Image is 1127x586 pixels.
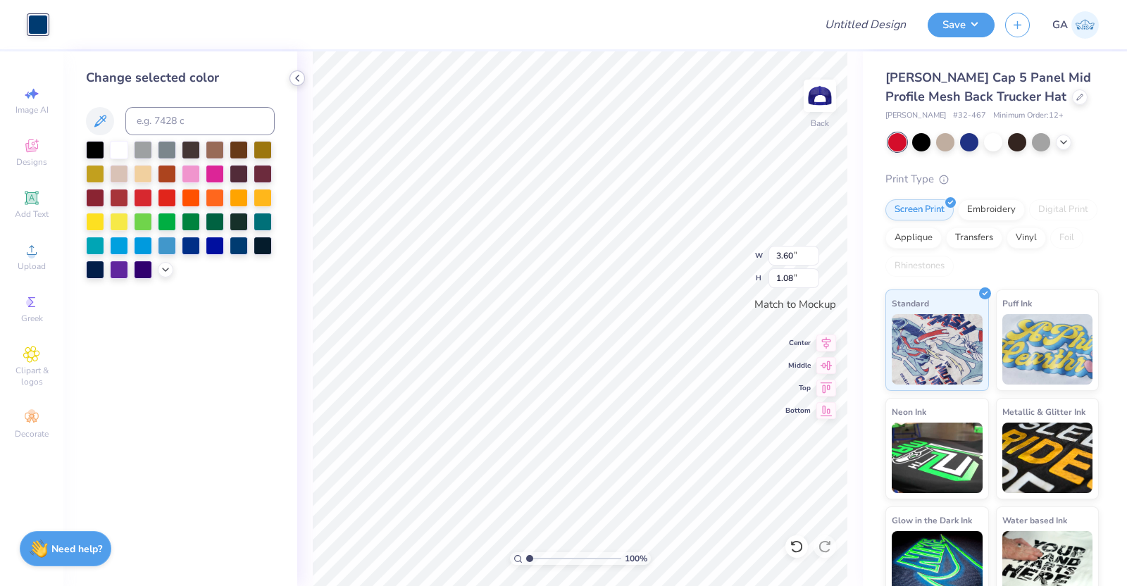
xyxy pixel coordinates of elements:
[892,296,929,311] span: Standard
[15,428,49,440] span: Decorate
[1002,314,1093,385] img: Puff Ink
[928,13,995,37] button: Save
[1002,423,1093,493] img: Metallic & Glitter Ink
[785,361,811,370] span: Middle
[892,423,983,493] img: Neon Ink
[785,338,811,348] span: Center
[958,199,1025,220] div: Embroidery
[885,199,954,220] div: Screen Print
[946,227,1002,249] div: Transfers
[1002,296,1032,311] span: Puff Ink
[953,110,986,122] span: # 32-467
[15,104,49,116] span: Image AI
[892,404,926,419] span: Neon Ink
[885,171,1099,187] div: Print Type
[993,110,1064,122] span: Minimum Order: 12 +
[892,513,972,528] span: Glow in the Dark Ink
[885,110,946,122] span: [PERSON_NAME]
[7,365,56,387] span: Clipart & logos
[86,68,275,87] div: Change selected color
[15,208,49,220] span: Add Text
[625,552,647,565] span: 100 %
[21,313,43,324] span: Greek
[892,314,983,385] img: Standard
[1029,199,1097,220] div: Digital Print
[125,107,275,135] input: e.g. 7428 c
[885,227,942,249] div: Applique
[1050,227,1083,249] div: Foil
[1071,11,1099,39] img: Gaurisha Aggarwal
[785,406,811,416] span: Bottom
[16,156,47,168] span: Designs
[785,383,811,393] span: Top
[51,542,102,556] strong: Need help?
[1002,513,1067,528] span: Water based Ink
[1007,227,1046,249] div: Vinyl
[806,82,834,110] img: Back
[811,117,829,130] div: Back
[885,69,1091,105] span: [PERSON_NAME] Cap 5 Panel Mid Profile Mesh Back Trucker Hat
[1002,404,1085,419] span: Metallic & Glitter Ink
[885,256,954,277] div: Rhinestones
[1052,11,1099,39] a: GA
[18,261,46,272] span: Upload
[1052,17,1068,33] span: GA
[814,11,917,39] input: Untitled Design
